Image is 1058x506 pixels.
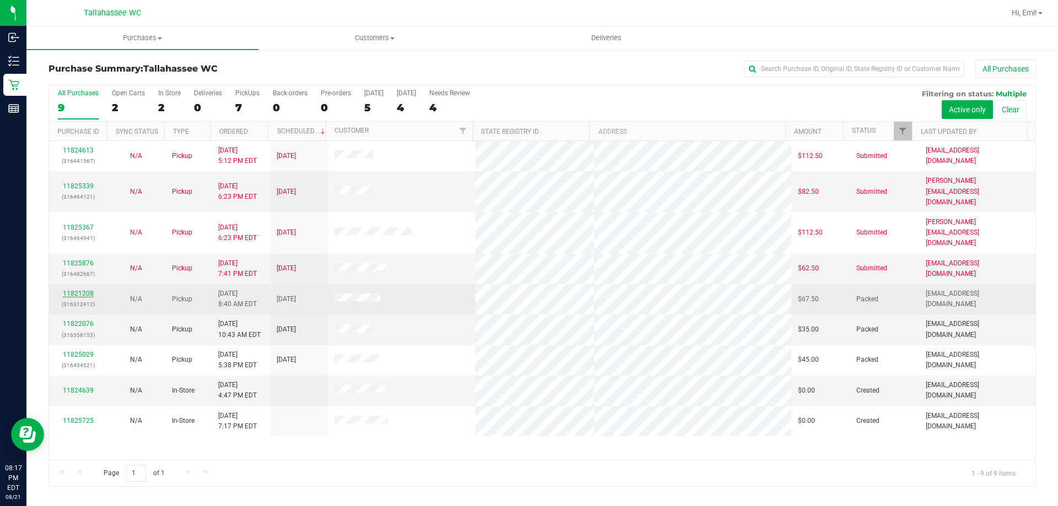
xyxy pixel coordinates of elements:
span: [DATE] 10:43 AM EDT [218,319,261,340]
button: All Purchases [975,59,1036,78]
span: Pickup [172,294,192,304]
iframe: Resource center [11,418,44,451]
a: Last Updated By [921,128,976,135]
span: [DATE] [277,355,296,365]
inline-svg: Inbound [8,32,19,43]
span: Not Applicable [130,188,142,195]
span: [EMAIL_ADDRESS][DOMAIN_NAME] [926,380,1029,401]
a: Filter [894,122,912,140]
span: [DATE] 6:23 PM EDT [218,181,257,202]
button: N/A [130,324,142,335]
p: (316464941) [56,233,100,243]
a: Customers [258,26,490,50]
span: $67.50 [798,294,819,304]
span: Packed [856,324,878,335]
a: 11824613 [63,146,94,154]
a: Deliveries [490,26,722,50]
span: In-Store [172,385,195,396]
span: Not Applicable [130,387,142,394]
span: Customers [259,33,490,43]
div: 0 [194,101,222,114]
span: [EMAIL_ADDRESS][DOMAIN_NAME] [926,350,1029,371]
span: [DATE] 4:47 PM EDT [218,380,257,401]
p: (316358153) [56,330,100,340]
div: 5 [364,101,384,114]
a: Status [852,127,876,134]
span: Pickup [172,263,192,274]
span: Not Applicable [130,295,142,303]
div: 9 [58,101,99,114]
p: 08/21 [5,493,21,501]
a: 11825367 [63,224,94,231]
span: $0.00 [798,385,815,396]
div: PickUps [235,89,260,97]
span: Not Applicable [130,152,142,160]
span: Purchases [26,33,258,43]
button: N/A [130,416,142,426]
a: 11825029 [63,351,94,358]
span: Not Applicable [130,417,142,425]
span: Tallahassee WC [84,8,141,18]
span: Pickup [172,324,192,335]
span: Filtering on status: [922,89,994,98]
button: Active only [942,100,993,119]
button: Clear [995,100,1027,119]
div: 0 [273,101,307,114]
span: Pickup [172,187,192,197]
h3: Purchase Summary: [48,64,377,74]
span: Page of 1 [94,465,174,482]
span: [EMAIL_ADDRESS][DOMAIN_NAME] [926,411,1029,432]
span: Submitted [856,151,887,161]
p: (316454521) [56,360,100,371]
a: Scheduled [277,127,327,135]
inline-svg: Inventory [8,56,19,67]
p: (316464121) [56,192,100,202]
p: (316482687) [56,269,100,279]
span: [DATE] 8:40 AM EDT [218,289,257,309]
span: [EMAIL_ADDRESS][DOMAIN_NAME] [926,145,1029,166]
button: N/A [130,151,142,161]
a: State Registry ID [481,128,539,135]
span: Pickup [172,227,192,238]
span: [DATE] [277,324,296,335]
span: Not Applicable [130,264,142,272]
a: Customer [334,127,369,134]
span: $45.00 [798,355,819,365]
a: 11825725 [63,417,94,425]
div: 2 [112,101,145,114]
span: Submitted [856,227,887,238]
a: Sync Status [116,128,158,135]
inline-svg: Reports [8,103,19,114]
span: Submitted [856,187,887,197]
p: 08:17 PM EDT [5,463,21,493]
a: Filter [454,122,472,140]
div: Open Carts [112,89,145,97]
span: Pickup [172,151,192,161]
th: Address [590,122,785,141]
div: 4 [397,101,416,114]
div: Pre-orders [321,89,351,97]
div: In Store [158,89,181,97]
span: [DATE] 7:17 PM EDT [218,411,257,432]
span: Not Applicable [130,325,142,333]
span: $0.00 [798,416,815,426]
div: Needs Review [429,89,470,97]
span: [DATE] 7:41 PM EDT [218,258,257,279]
span: [DATE] [277,263,296,274]
span: [DATE] 5:38 PM EDT [218,350,257,371]
span: Pickup [172,355,192,365]
a: Type [173,128,189,135]
span: Packed [856,294,878,304]
a: 11825339 [63,182,94,190]
p: (316441567) [56,156,100,166]
span: [EMAIL_ADDRESS][DOMAIN_NAME] [926,289,1029,309]
span: [PERSON_NAME][EMAIL_ADDRESS][DOMAIN_NAME] [926,176,1029,208]
span: [PERSON_NAME][EMAIL_ADDRESS][DOMAIN_NAME] [926,217,1029,249]
span: $62.50 [798,263,819,274]
a: Purchase ID [57,128,99,135]
span: $112.50 [798,227,823,238]
input: 1 [126,465,146,482]
div: All Purchases [58,89,99,97]
inline-svg: Retail [8,79,19,90]
div: [DATE] [397,89,416,97]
